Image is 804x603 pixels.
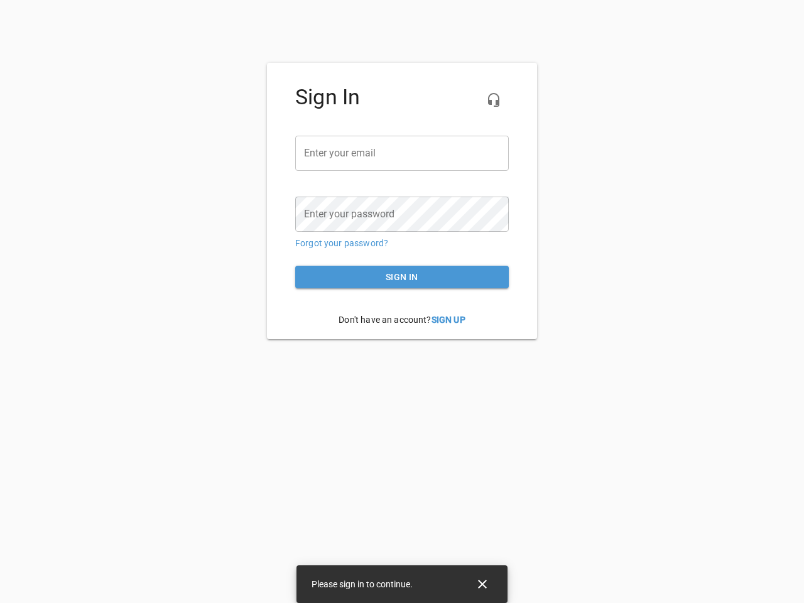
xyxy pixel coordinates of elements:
h4: Sign In [295,85,509,110]
button: Sign in [295,266,509,289]
a: Sign Up [432,315,465,325]
button: Live Chat [479,85,509,115]
span: Sign in [305,269,499,285]
span: Please sign in to continue. [312,579,413,589]
a: Forgot your password? [295,238,388,248]
p: Don't have an account? [295,304,509,336]
button: Close [467,569,497,599]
